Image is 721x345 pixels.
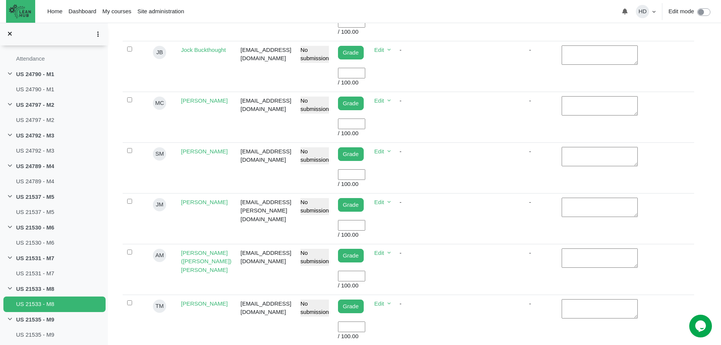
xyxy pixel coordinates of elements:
a: Edit [374,147,391,156]
a: SM [153,147,168,161]
a: Edit [374,249,391,258]
td: - [395,41,439,92]
a: Attendance [16,55,45,63]
div: No submission [301,97,329,114]
td: / 100.00 [333,193,370,244]
a: JM [153,198,168,211]
td: / 100.00 [333,244,370,295]
a: AM [153,249,168,262]
a: US 24790 - M1 [16,70,54,79]
span: Collapse [7,71,13,77]
span: Collapse [7,133,13,139]
a: US 24797 - M2 [16,116,54,125]
a: [PERSON_NAME] [181,300,227,307]
a: US 21531 - M7 [16,269,54,278]
td: [EMAIL_ADDRESS][PERSON_NAME][DOMAIN_NAME] [236,193,296,244]
td: / 100.00 [333,41,370,92]
a: Jock Buckthought [181,47,226,53]
a: US 21533 - M8 [16,300,54,309]
a: Edit [374,198,391,207]
a: US 21537 - M5 [16,193,54,201]
span: HD [636,5,649,18]
td: / 100.00 [333,142,370,193]
a: US 24792 - M3 [16,131,54,140]
a: US 21537 - M5 [16,208,54,217]
span: TM [153,300,166,313]
span: Collapse [7,225,13,231]
td: / 100.00 [333,92,370,142]
td: - [525,193,557,244]
a: Grade [338,147,364,161]
a: [PERSON_NAME] [181,148,227,155]
div: No submission [301,46,329,63]
div: No submission [301,249,329,266]
label: Edit mode [668,7,694,16]
span: JM [153,198,166,211]
span: Collapse [7,317,13,323]
a: Grade [338,300,364,314]
td: - [395,92,439,142]
a: US 24789 - M4 [16,177,54,186]
a: Grade [338,198,364,212]
td: [EMAIL_ADDRESS][DOMAIN_NAME] [236,92,296,142]
span: Collapse [7,255,13,261]
div: No submission [301,147,329,164]
a: [PERSON_NAME] [181,97,227,104]
td: [EMAIL_ADDRESS][DOMAIN_NAME] [236,142,296,193]
span: Collapse [7,194,13,200]
i: Toggle notifications menu [622,8,628,14]
a: US 21533 - M8 [16,285,54,293]
td: - [395,244,439,295]
a: JB [153,46,168,59]
a: [PERSON_NAME] [181,199,227,205]
td: - [395,142,439,193]
a: [PERSON_NAME] ([PERSON_NAME]) [PERSON_NAME] [181,250,231,273]
a: Edit [374,300,391,308]
td: [EMAIL_ADDRESS][DOMAIN_NAME] [236,41,296,92]
a: US 21531 - M7 [16,254,54,263]
span: JB [153,46,166,59]
span: SM [153,147,166,161]
td: - [525,92,557,142]
a: MC [153,97,168,110]
a: US 24792 - M3 [16,147,54,155]
td: - [395,193,439,244]
span: AM [153,249,166,262]
iframe: chat widget [689,315,713,337]
span: MC [153,97,166,110]
a: TM [153,300,168,313]
a: Edit [374,97,391,105]
a: US 21535 - M9 [16,315,54,324]
a: Grade [338,97,364,111]
a: Grade [338,46,364,60]
td: - [525,244,557,295]
div: No submission [301,198,329,215]
a: Edit [374,46,391,55]
td: - [525,41,557,92]
td: - [525,142,557,193]
a: US 24790 - M1 [16,85,54,94]
img: The Lean Hub [6,2,34,21]
span: Collapse [7,102,13,108]
a: US 21530 - M6 [16,223,54,232]
a: US 21530 - M6 [16,239,54,247]
td: [EMAIL_ADDRESS][DOMAIN_NAME] [236,244,296,295]
a: Grade [338,249,364,263]
a: US 24797 - M2 [16,101,54,109]
span: Collapse [7,163,13,169]
a: US 21535 - M9 [16,331,54,339]
div: No submission [301,300,329,317]
span: Collapse [7,286,13,292]
a: US 24789 - M4 [16,162,54,171]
